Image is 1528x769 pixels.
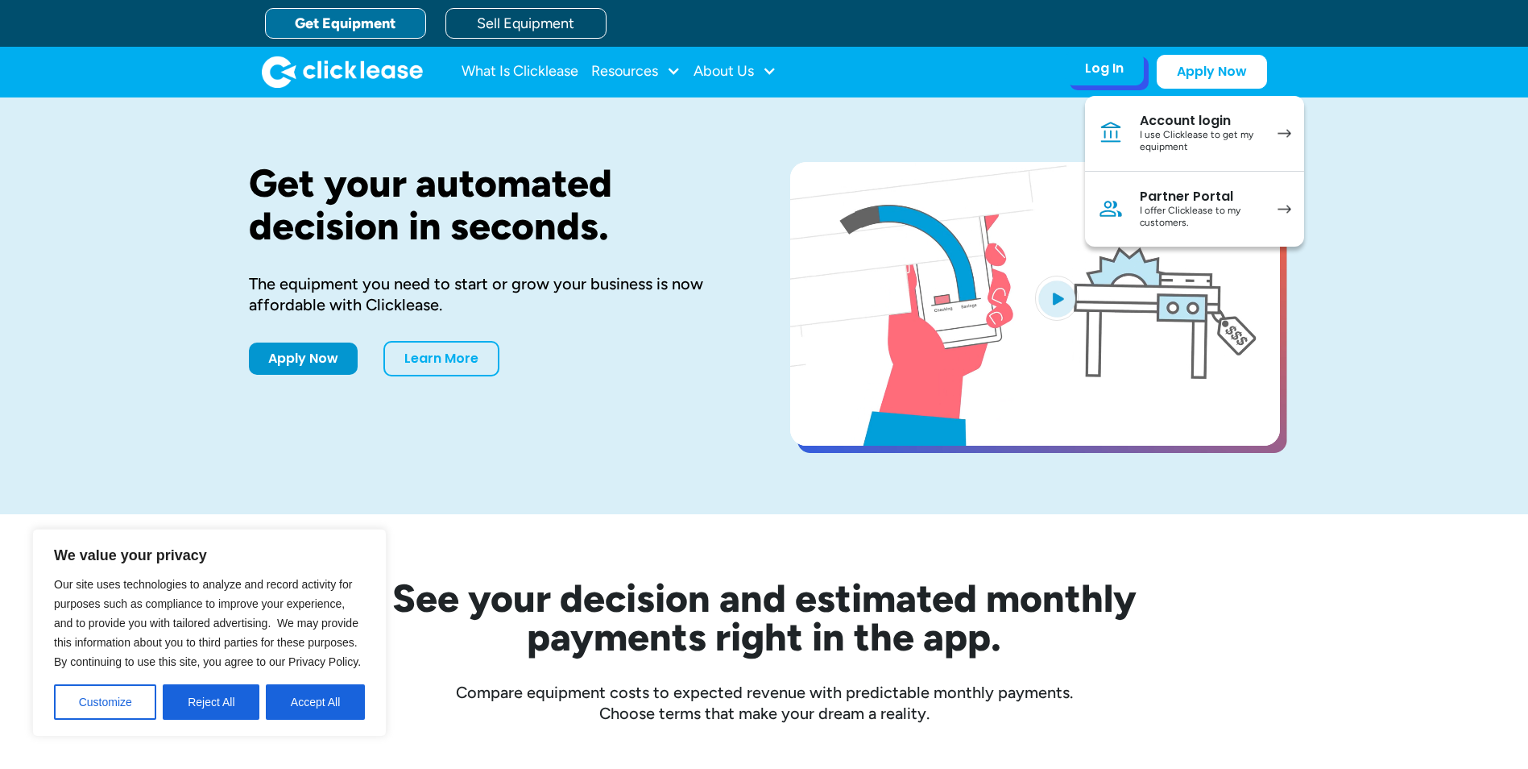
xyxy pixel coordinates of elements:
[1085,60,1124,77] div: Log In
[790,162,1280,446] a: open lightbox
[266,684,365,720] button: Accept All
[249,343,358,375] a: Apply Now
[1085,172,1304,247] a: Partner PortalI offer Clicklease to my customers.
[1035,276,1079,321] img: Blue play button logo on a light blue circular background
[32,529,387,737] div: We value your privacy
[1098,196,1124,222] img: Person icon
[591,56,681,88] div: Resources
[262,56,423,88] a: home
[1277,129,1291,138] img: arrow
[262,56,423,88] img: Clicklease logo
[1277,205,1291,214] img: arrow
[249,162,739,247] h1: Get your automated decision in seconds.
[249,682,1280,724] div: Compare equipment costs to expected revenue with predictable monthly payments. Choose terms that ...
[462,56,578,88] a: What Is Clicklease
[313,579,1215,656] h2: See your decision and estimated monthly payments right in the app.
[383,341,499,376] a: Learn More
[54,578,361,668] span: Our site uses technologies to analyze and record activity for purposes such as compliance to impr...
[1140,129,1261,154] div: I use Clicklease to get my equipment
[1140,113,1261,129] div: Account login
[1085,96,1304,247] nav: Log In
[163,684,259,720] button: Reject All
[1085,96,1304,172] a: Account loginI use Clicklease to get my equipment
[694,56,776,88] div: About Us
[445,8,607,39] a: Sell Equipment
[1140,205,1261,230] div: I offer Clicklease to my customers.
[249,273,739,315] div: The equipment you need to start or grow your business is now affordable with Clicklease.
[1140,189,1261,205] div: Partner Portal
[1157,55,1267,89] a: Apply Now
[265,8,426,39] a: Get Equipment
[54,684,156,720] button: Customize
[54,546,365,565] p: We value your privacy
[1098,120,1124,146] img: Bank icon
